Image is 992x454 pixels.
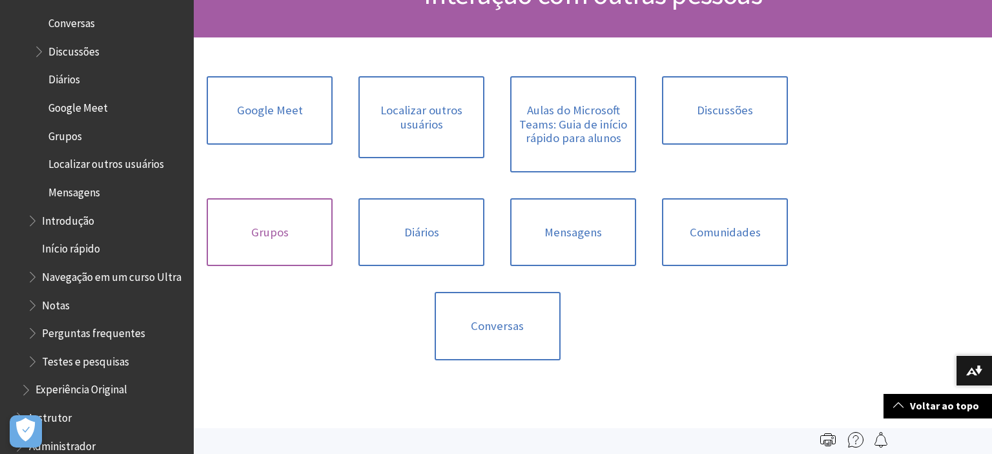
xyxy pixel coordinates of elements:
img: More help [848,432,863,448]
span: Conversas [48,12,95,30]
a: Google Meet [207,76,333,145]
a: Localizar outros usuários [358,76,484,158]
span: Notas [42,294,70,312]
a: Conversas [435,292,561,360]
span: Testes e pesquisas [42,351,129,368]
span: Grupos [48,125,82,143]
a: Grupos [207,198,333,267]
span: Diários [48,69,80,87]
span: Introdução [42,210,94,227]
a: Aulas do Microsoft Teams: Guia de início rápido para alunos [510,76,636,172]
span: Discussões [48,41,99,58]
span: Google Meet [48,97,108,114]
span: Instrutor [29,407,72,424]
span: Perguntas frequentes [42,322,145,340]
span: Mensagens [48,181,100,199]
a: Discussões [662,76,788,145]
span: Administrador [29,435,96,453]
span: Localizar outros usuários [48,154,164,171]
img: Print [820,432,836,448]
a: Diários [358,198,484,267]
span: Início rápido [42,238,100,255]
span: Navegação em um curso Ultra [42,266,181,284]
a: Mensagens [510,198,636,267]
button: Abrir preferências [10,415,42,448]
a: Voltar ao topo [883,394,992,418]
a: Comunidades [662,198,788,267]
img: Follow this page [873,432,889,448]
span: Experiência Original [36,379,127,397]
